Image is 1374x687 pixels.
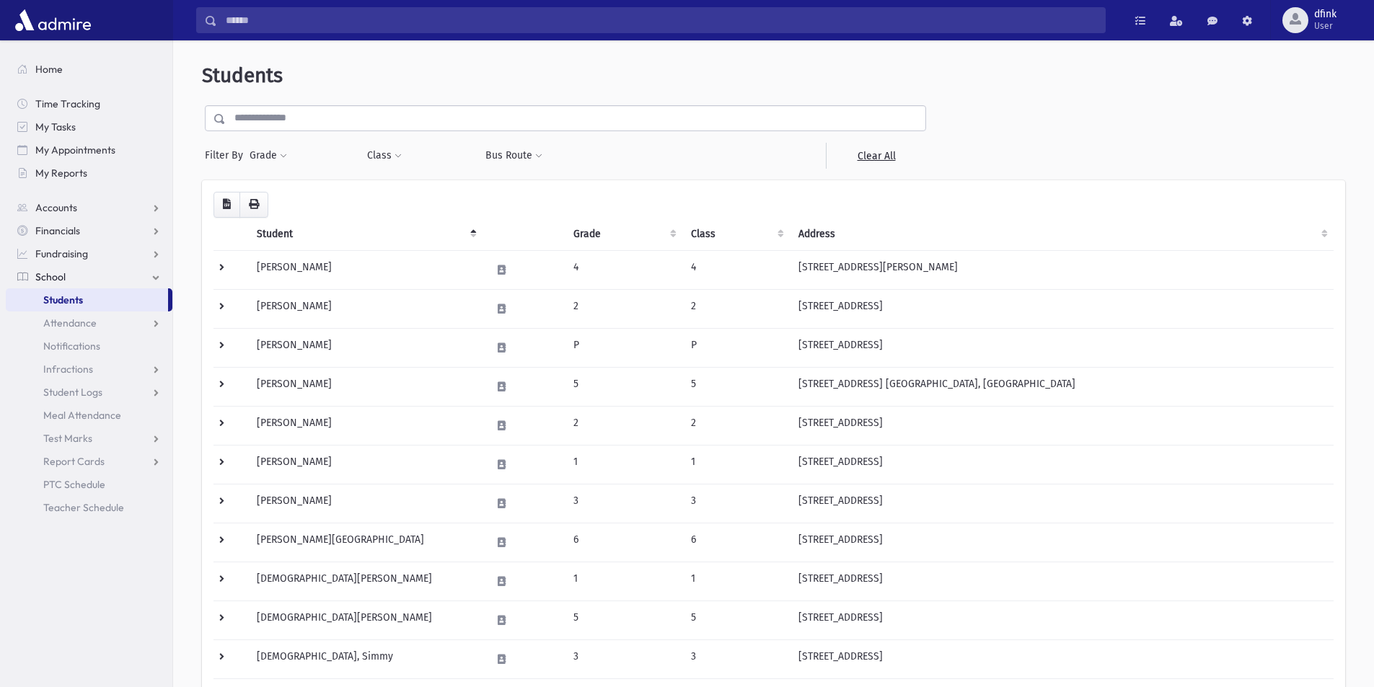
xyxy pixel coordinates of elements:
td: 5 [682,600,791,639]
td: [PERSON_NAME] [248,289,482,328]
td: [STREET_ADDRESS] [790,484,1334,523]
td: [STREET_ADDRESS] [790,445,1334,484]
a: Attendance [6,311,172,334]
td: [STREET_ADDRESS] [790,406,1334,445]
td: [PERSON_NAME] [248,328,482,367]
span: Home [35,63,63,76]
td: 3 [682,484,791,523]
td: 6 [565,523,682,562]
a: My Appointments [6,138,172,161]
td: [STREET_ADDRESS] [790,600,1334,639]
span: PTC Schedule [43,478,105,491]
a: Students [6,288,168,311]
span: My Reports [35,167,87,179]
span: Teacher Schedule [43,501,124,514]
a: Report Cards [6,450,172,473]
td: 1 [565,562,682,600]
button: CSV [213,192,240,218]
input: Search [217,7,1105,33]
span: User [1314,20,1336,32]
span: Students [43,293,83,306]
th: Address: activate to sort column ascending [790,218,1334,251]
a: Student Logs [6,381,172,404]
td: [STREET_ADDRESS][PERSON_NAME] [790,250,1334,289]
td: 2 [565,406,682,445]
span: Test Marks [43,432,92,445]
th: Student: activate to sort column descending [248,218,482,251]
a: Time Tracking [6,92,172,115]
td: P [682,328,791,367]
td: [STREET_ADDRESS] [790,639,1334,678]
a: My Tasks [6,115,172,138]
td: 2 [682,406,791,445]
td: 2 [565,289,682,328]
td: 5 [682,367,791,406]
td: [DEMOGRAPHIC_DATA][PERSON_NAME] [248,600,482,639]
td: [PERSON_NAME] [248,250,482,289]
td: [STREET_ADDRESS] [GEOGRAPHIC_DATA], [GEOGRAPHIC_DATA] [790,367,1334,406]
span: Filter By [205,148,249,163]
span: Meal Attendance [43,409,121,422]
td: 3 [565,484,682,523]
a: Clear All [826,143,926,169]
th: Class: activate to sort column ascending [682,218,791,251]
td: [STREET_ADDRESS] [790,523,1334,562]
span: Student Logs [43,386,102,399]
td: [DEMOGRAPHIC_DATA][PERSON_NAME] [248,562,482,600]
button: Print [239,192,268,218]
a: Notifications [6,334,172,358]
a: Meal Attendance [6,404,172,427]
a: Financials [6,219,172,242]
span: Report Cards [43,455,105,468]
span: Fundraising [35,247,88,260]
a: PTC Schedule [6,473,172,496]
a: School [6,265,172,288]
th: Grade: activate to sort column ascending [565,218,682,251]
a: Home [6,58,172,81]
span: School [35,270,66,283]
td: 4 [682,250,791,289]
td: [STREET_ADDRESS] [790,562,1334,600]
td: 1 [682,562,791,600]
span: Students [202,63,283,87]
td: [PERSON_NAME] [248,445,482,484]
span: dfink [1314,9,1336,20]
button: Class [366,143,402,169]
td: 4 [565,250,682,289]
td: 5 [565,600,682,639]
a: Infractions [6,358,172,381]
span: Infractions [43,363,93,376]
td: 1 [682,445,791,484]
td: [DEMOGRAPHIC_DATA], Simmy [248,639,482,678]
img: AdmirePro [12,6,94,35]
span: Notifications [43,340,100,353]
a: Test Marks [6,427,172,450]
td: 6 [682,523,791,562]
span: Time Tracking [35,97,100,110]
td: [STREET_ADDRESS] [790,328,1334,367]
td: P [565,328,682,367]
td: 1 [565,445,682,484]
td: 3 [682,639,791,678]
td: 2 [682,289,791,328]
a: Fundraising [6,242,172,265]
td: [STREET_ADDRESS] [790,289,1334,328]
button: Bus Route [485,143,543,169]
td: [PERSON_NAME][GEOGRAPHIC_DATA] [248,523,482,562]
span: Accounts [35,201,77,214]
span: My Appointments [35,143,115,156]
span: My Tasks [35,120,76,133]
td: [PERSON_NAME] [248,406,482,445]
a: Teacher Schedule [6,496,172,519]
td: [PERSON_NAME] [248,484,482,523]
td: [PERSON_NAME] [248,367,482,406]
span: Attendance [43,316,97,329]
td: 3 [565,639,682,678]
a: Accounts [6,196,172,219]
button: Grade [249,143,288,169]
span: Financials [35,224,80,237]
a: My Reports [6,161,172,185]
td: 5 [565,367,682,406]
